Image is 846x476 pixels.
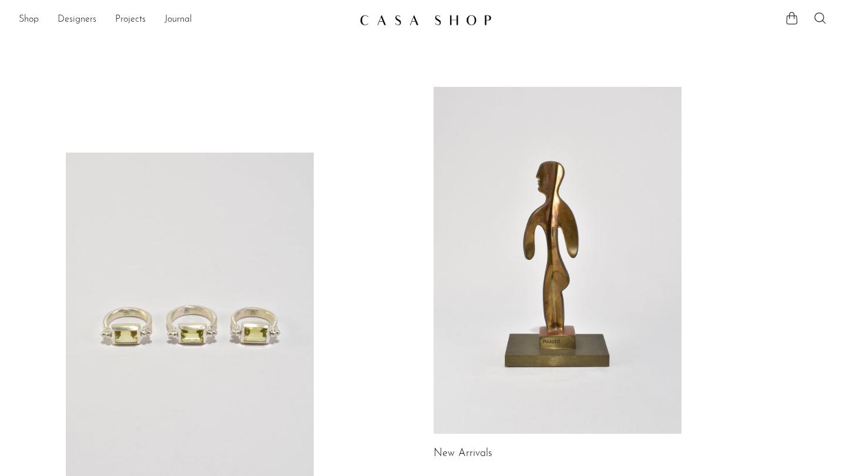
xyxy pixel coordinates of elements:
ul: NEW HEADER MENU [19,10,350,30]
a: Designers [58,12,96,28]
nav: Desktop navigation [19,10,350,30]
a: New Arrivals [434,448,492,459]
a: Journal [164,12,192,28]
a: Projects [115,12,146,28]
a: Shop [19,12,39,28]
